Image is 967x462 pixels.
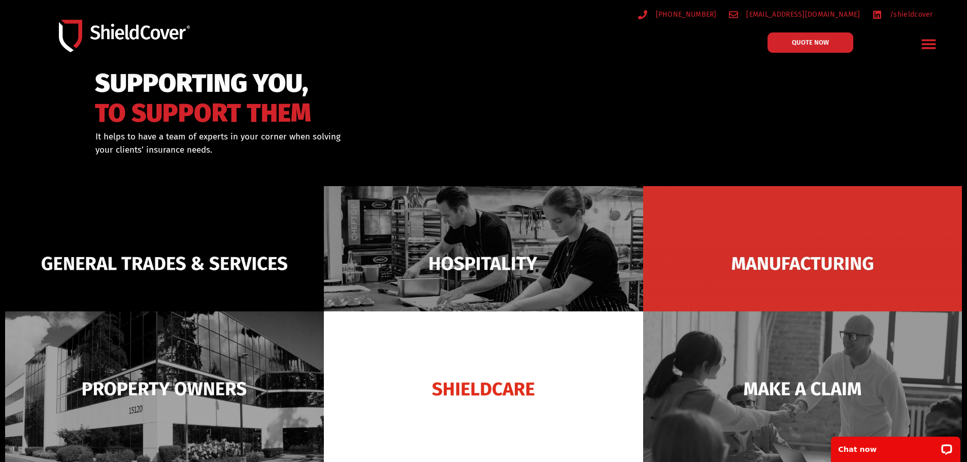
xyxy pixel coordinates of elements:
iframe: LiveChat chat widget [824,430,967,462]
span: [EMAIL_ADDRESS][DOMAIN_NAME] [744,8,860,21]
img: Shield-Cover-Underwriting-Australia-logo-full [59,20,190,52]
a: [PHONE_NUMBER] [638,8,717,21]
span: SUPPORTING YOU, [95,73,311,94]
a: [EMAIL_ADDRESS][DOMAIN_NAME] [729,8,860,21]
div: It helps to have a team of experts in your corner when solving [95,130,536,156]
div: Menu Toggle [917,32,941,56]
span: QUOTE NOW [792,39,829,46]
span: [PHONE_NUMBER] [653,8,717,21]
p: your clients’ insurance needs. [95,144,536,157]
a: QUOTE NOW [768,32,853,53]
span: /shieldcover [887,8,933,21]
a: /shieldcover [873,8,933,21]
